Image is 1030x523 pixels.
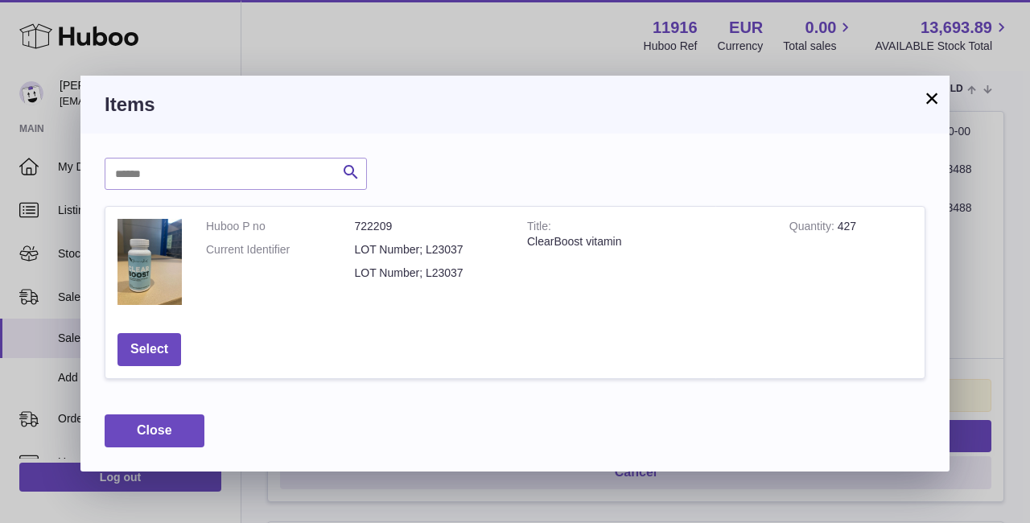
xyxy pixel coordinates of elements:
[206,242,355,257] dt: Current Identifier
[922,89,941,108] button: ×
[527,234,765,249] div: ClearBoost vitamin
[117,219,182,305] img: ClearBoost vitamin
[355,266,504,281] dd: LOT Number; L23037
[105,92,925,117] h3: Items
[789,220,838,237] strong: Quantity
[117,333,181,366] button: Select
[355,219,504,234] dd: 722209
[206,219,355,234] dt: Huboo P no
[105,414,204,447] button: Close
[777,207,925,321] td: 427
[355,242,504,257] dd: LOT Number; L23037
[137,423,172,437] span: Close
[527,220,551,237] strong: Title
